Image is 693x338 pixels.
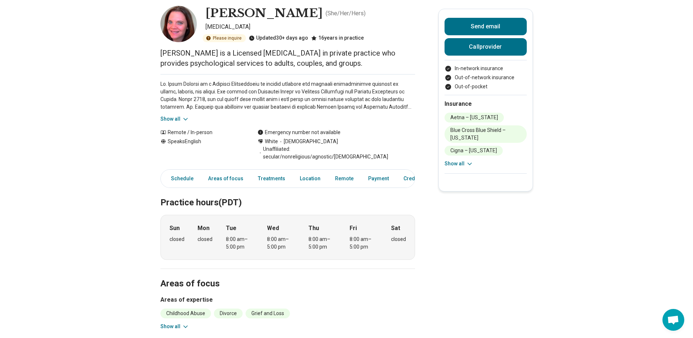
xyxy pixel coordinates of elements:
li: Aetna – [US_STATE] [445,113,504,122]
div: Emergency number not available [258,129,340,136]
div: Updated 30+ days ago [249,34,308,42]
button: Show all [445,160,473,168]
div: 8:00 am – 5:00 pm [226,236,254,251]
li: In-network insurance [445,65,527,72]
p: [PERSON_NAME] is a Licensed [MEDICAL_DATA] in private practice who provides psychological service... [160,48,415,68]
div: Please inquire [203,34,246,42]
a: Areas of focus [204,171,248,186]
strong: Tue [226,224,236,233]
a: Credentials [399,171,435,186]
ul: Payment options [445,65,527,90]
span: Unaffiliated: secular/nonreligious/agnostic/[DEMOGRAPHIC_DATA] [258,145,415,161]
strong: Sun [170,224,180,233]
a: Treatments [254,171,290,186]
strong: Mon [198,224,210,233]
button: Show all [160,115,189,123]
div: closed [198,236,212,243]
div: closed [391,236,406,243]
li: Childhood Abuse [160,309,211,318]
button: Send email [445,18,527,35]
h2: Insurance [445,100,527,108]
p: ( She/Her/Hers ) [326,9,366,18]
div: Speaks English [160,138,243,161]
p: Lo. Ipsum Dolorsi am c Adipisci Elitseddoeiu te incidid utlabore etd magnaali enimadminimve quisn... [160,80,415,111]
button: Callprovider [445,38,527,56]
div: Open chat [662,309,684,331]
span: [DEMOGRAPHIC_DATA] [278,138,338,145]
li: Grief and Loss [246,309,290,318]
div: 16 years in practice [311,34,364,42]
strong: Fri [350,224,357,233]
strong: Wed [267,224,279,233]
li: Blue Cross Blue Shield – [US_STATE] [445,125,527,143]
span: White [265,138,278,145]
button: Show all [160,323,189,330]
li: Divorce [214,309,243,318]
strong: Sat [391,224,400,233]
h1: [PERSON_NAME] [206,6,323,21]
a: Schedule [162,171,198,186]
h3: Areas of expertise [160,295,415,304]
div: 8:00 am – 5:00 pm [350,236,378,251]
a: Location [295,171,325,186]
li: Out-of-pocket [445,83,527,90]
p: [MEDICAL_DATA] [206,23,415,31]
li: Cigna – [US_STATE] [445,146,503,156]
a: Payment [364,171,393,186]
a: Remote [331,171,358,186]
div: 8:00 am – 5:00 pm [267,236,295,251]
div: Remote / In-person [160,129,243,136]
img: Garen Weitman, Psychologist [160,6,197,42]
div: closed [170,236,184,243]
li: Out-of-network insurance [445,74,527,81]
strong: Thu [308,224,319,233]
div: 8:00 am – 5:00 pm [308,236,336,251]
h2: Areas of focus [160,260,415,290]
div: When does the program meet? [160,215,415,260]
h2: Practice hours (PDT) [160,179,415,209]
